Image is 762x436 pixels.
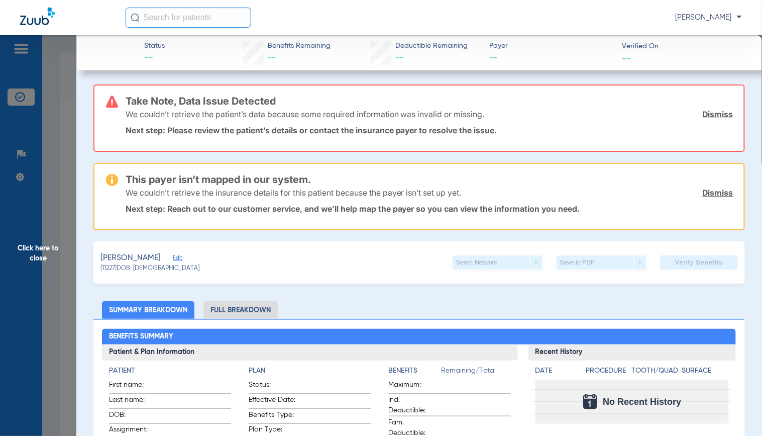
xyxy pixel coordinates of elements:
span: DOB: [109,410,158,423]
span: -- [622,53,631,63]
h3: Patient & Plan Information [102,344,517,361]
span: Status: [249,380,298,393]
span: Maximum: [389,380,438,393]
img: error-icon [106,96,118,108]
span: Deductible Remaining [396,41,468,51]
li: Summary Breakdown [102,301,194,319]
app-breakdown-title: Tooth/Quad [631,366,679,380]
span: Edit [173,254,182,264]
span: (11227) DOB: [DEMOGRAPHIC_DATA] [100,265,199,274]
span: No Recent History [603,397,682,407]
h4: Tooth/Quad [631,366,679,376]
p: Next step: Please review the patient’s details or contact the insurance payer to resolve the issue. [126,125,733,135]
h2: Benefits Summary [102,329,736,345]
span: -- [396,54,404,62]
span: [PERSON_NAME] [100,252,161,265]
span: Effective Date: [249,395,298,408]
span: [PERSON_NAME] [676,13,742,23]
p: We couldn’t retrieve the patient’s data because some required information was invalid or missing. [126,109,485,119]
img: warning-icon [106,174,118,186]
a: Dismiss [703,109,733,119]
h4: Date [535,366,578,376]
li: Full Breakdown [203,301,278,319]
span: Ind. Deductible: [389,395,438,416]
p: Next step: Reach out to our customer service, and we’ll help map the payer so you can view the in... [126,204,733,214]
span: First name: [109,380,158,393]
h3: This payer isn’t mapped in our system. [126,175,733,185]
p: We couldn’t retrieve the insurance details for this patient because the payer isn’t set up yet. [126,188,462,198]
span: Benefits Remaining [268,41,331,51]
span: -- [144,52,165,64]
h3: Recent History [528,344,736,361]
span: -- [490,52,613,64]
a: Dismiss [703,188,733,198]
span: Benefits Type: [249,410,298,423]
img: Calendar [583,394,597,409]
input: Search for patients [126,8,251,28]
span: Status [144,41,165,51]
img: Zuub Logo [20,8,55,25]
span: Verified On [622,41,745,52]
h4: Benefits [389,366,442,376]
app-breakdown-title: Benefits [389,366,442,380]
h4: Procedure [586,366,628,376]
h4: Plan [249,366,371,376]
app-breakdown-title: Date [535,366,578,380]
img: Search Icon [131,13,140,22]
iframe: Chat Widget [712,388,762,436]
app-breakdown-title: Surface [682,366,729,380]
h4: Patient [109,366,231,376]
h4: Surface [682,366,729,376]
span: Payer [490,41,613,51]
span: Last name: [109,395,158,408]
app-breakdown-title: Procedure [586,366,628,380]
span: -- [268,54,276,62]
h3: Take Note, Data Issue Detected [126,96,733,106]
span: Remaining/Total [442,366,511,380]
